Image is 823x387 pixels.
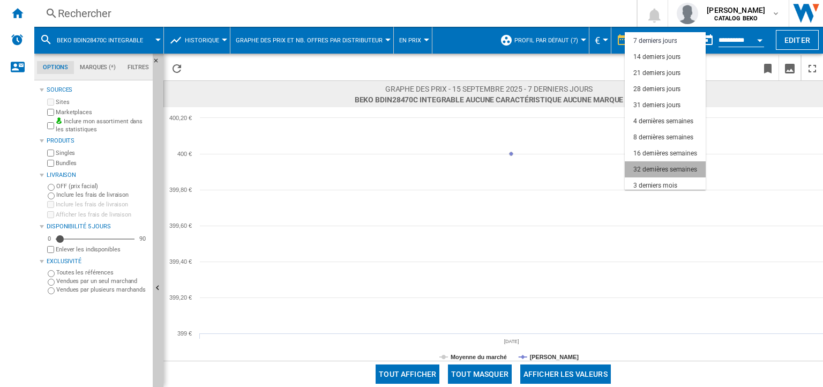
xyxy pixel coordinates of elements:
div: 21 derniers jours [633,69,680,78]
div: 4 dernières semaines [633,117,693,126]
div: 32 dernières semaines [633,165,697,174]
div: 14 derniers jours [633,53,680,62]
div: 7 derniers jours [633,36,677,46]
div: 16 dernières semaines [633,149,697,158]
div: 28 derniers jours [633,85,680,94]
div: 31 derniers jours [633,101,680,110]
div: 8 dernières semaines [633,133,693,142]
div: 3 derniers mois [633,181,677,190]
